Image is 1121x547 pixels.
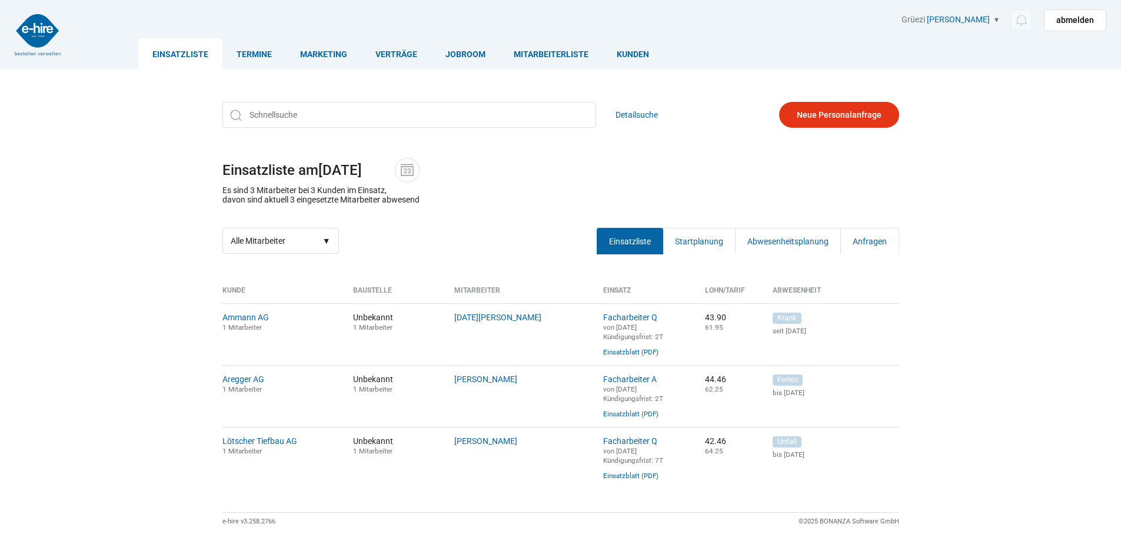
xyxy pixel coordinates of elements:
span: Ferien [773,374,803,386]
th: Baustelle [344,286,446,303]
small: 1 Mitarbeiter [353,447,392,455]
small: von [DATE] Kündigungsfrist: 7T [603,447,663,465]
nobr: 44.46 [705,374,726,384]
th: Kunde [222,286,344,303]
a: Einsatzliste [597,228,663,254]
a: Abwesenheitsplanung [735,228,841,254]
h1: Einsatzliste am [222,158,899,183]
div: e-hire v3.258.2766 [222,513,275,531]
nobr: 43.90 [705,313,726,322]
span: Unbekannt [353,313,437,331]
a: Kunden [603,38,663,69]
div: Grüezi [902,15,1106,31]
a: Facharbeiter Q [603,313,657,322]
span: Krank [773,313,801,324]
th: Abwesenheit [764,286,899,303]
img: icon-notification.svg [1014,13,1029,28]
small: bis [DATE] [773,450,899,459]
div: ©2025 BONANZA Software GmbH [799,513,899,531]
a: Aregger AG [222,374,264,384]
span: Unbekannt [353,436,437,455]
img: icon-date.svg [398,161,416,179]
a: [DATE][PERSON_NAME] [454,313,541,322]
small: bis [DATE] [773,389,899,397]
a: Marketing [286,38,361,69]
a: Startplanung [663,228,736,254]
small: 1 Mitarbeiter [222,385,262,393]
a: Termine [222,38,286,69]
a: Ammann AG [222,313,269,322]
small: 61.95 [705,323,723,331]
a: Jobroom [431,38,500,69]
a: Einsatzblatt (PDF) [603,348,658,356]
a: [PERSON_NAME] [454,436,517,446]
a: Lötscher Tiefbau AG [222,436,297,446]
a: Facharbeiter A [603,374,657,384]
a: abmelden [1044,9,1106,31]
small: seit [DATE] [773,327,899,335]
p: Es sind 3 Mitarbeiter bei 3 Kunden im Einsatz, davon sind aktuell 3 eingesetzte Mitarbeiter abwesend [222,185,420,204]
input: Schnellsuche [222,102,596,128]
th: Einsatz [594,286,696,303]
small: 1 Mitarbeiter [353,323,392,331]
span: Unfall [773,436,801,447]
th: Mitarbeiter [445,286,594,303]
small: von [DATE] Kündigungsfrist: 2T [603,323,663,341]
small: 62.25 [705,385,723,393]
small: 1 Mitarbeiter [222,323,262,331]
a: Einsatzliste [138,38,222,69]
img: logo2.png [15,14,61,55]
small: 1 Mitarbeiter [353,385,392,393]
a: [PERSON_NAME] [927,15,990,24]
small: 64.25 [705,447,723,455]
a: [PERSON_NAME] [454,374,517,384]
a: Detailsuche [616,102,658,128]
a: Verträge [361,38,431,69]
a: Facharbeiter Q [603,436,657,446]
a: Mitarbeiterliste [500,38,603,69]
small: von [DATE] Kündigungsfrist: 2T [603,385,663,403]
a: Einsatzblatt (PDF) [603,410,658,418]
span: Unbekannt [353,374,437,393]
nobr: 42.46 [705,436,726,446]
a: Neue Personalanfrage [779,102,899,128]
small: 1 Mitarbeiter [222,447,262,455]
a: Einsatzblatt (PDF) [603,472,658,480]
a: Anfragen [840,228,899,254]
th: Lohn/Tarif [696,286,764,303]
